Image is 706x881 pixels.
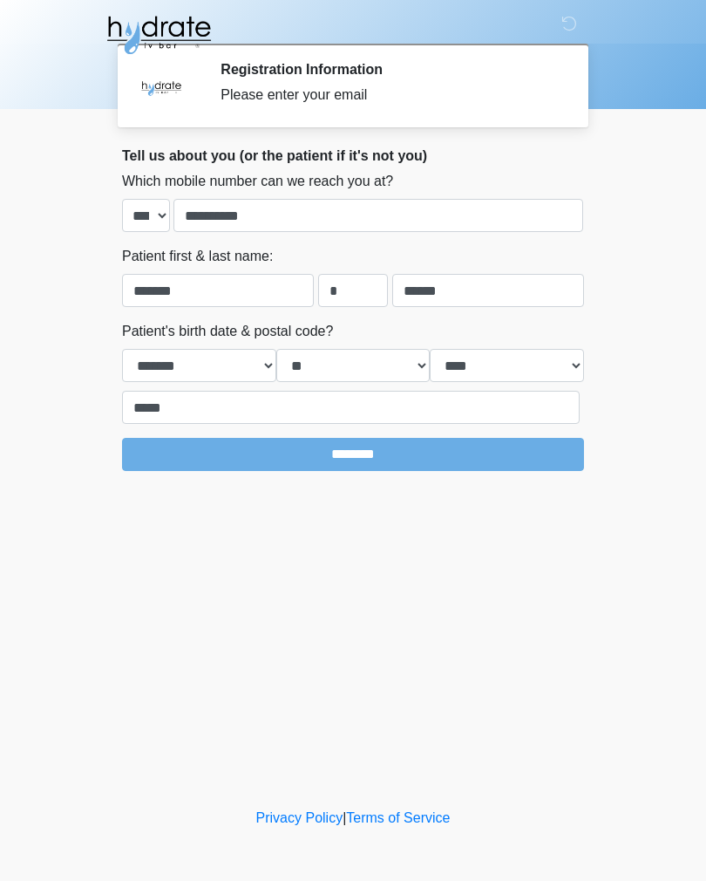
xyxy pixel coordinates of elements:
div: Please enter your email [221,85,558,106]
a: | [343,810,346,825]
a: Terms of Service [346,810,450,825]
img: Agent Avatar [135,61,187,113]
label: Patient first & last name: [122,246,273,267]
a: Privacy Policy [256,810,343,825]
img: Hydrate IV Bar - Fort Collins Logo [105,13,213,57]
label: Patient's birth date & postal code? [122,321,333,342]
h2: Tell us about you (or the patient if it's not you) [122,147,584,164]
label: Which mobile number can we reach you at? [122,171,393,192]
